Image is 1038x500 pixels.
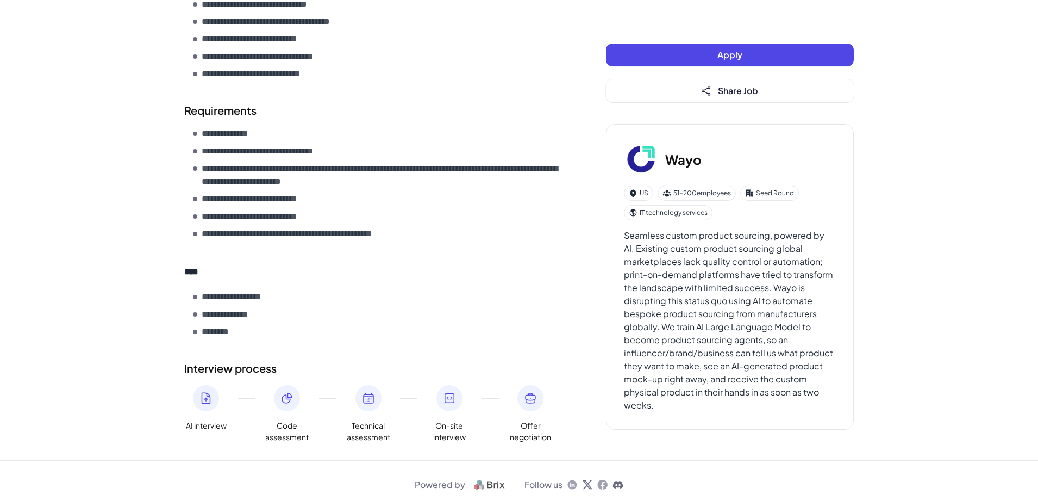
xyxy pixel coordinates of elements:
[470,478,509,491] img: logo
[665,150,702,169] h3: Wayo
[184,360,562,376] h2: Interview process
[509,420,552,443] span: Offer negotiation
[624,186,653,201] div: US
[624,205,712,220] div: IT technology services
[624,229,836,412] div: Seamless custom product sourcing, powered by AI. Existing custom product sourcing global marketpl...
[718,85,758,96] span: Share Job
[186,420,227,431] span: AI interview
[415,478,465,491] span: Powered by
[606,44,854,66] button: Apply
[658,186,736,201] div: 51-200 employees
[606,79,854,102] button: Share Job
[524,478,562,491] span: Follow us
[717,49,742,60] span: Apply
[265,420,309,443] span: Code assessment
[347,420,390,443] span: Technical assessment
[624,142,659,177] img: Wa
[428,420,471,443] span: On-site interview
[184,102,562,119] h2: Requirements
[740,186,799,201] div: Seed Round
